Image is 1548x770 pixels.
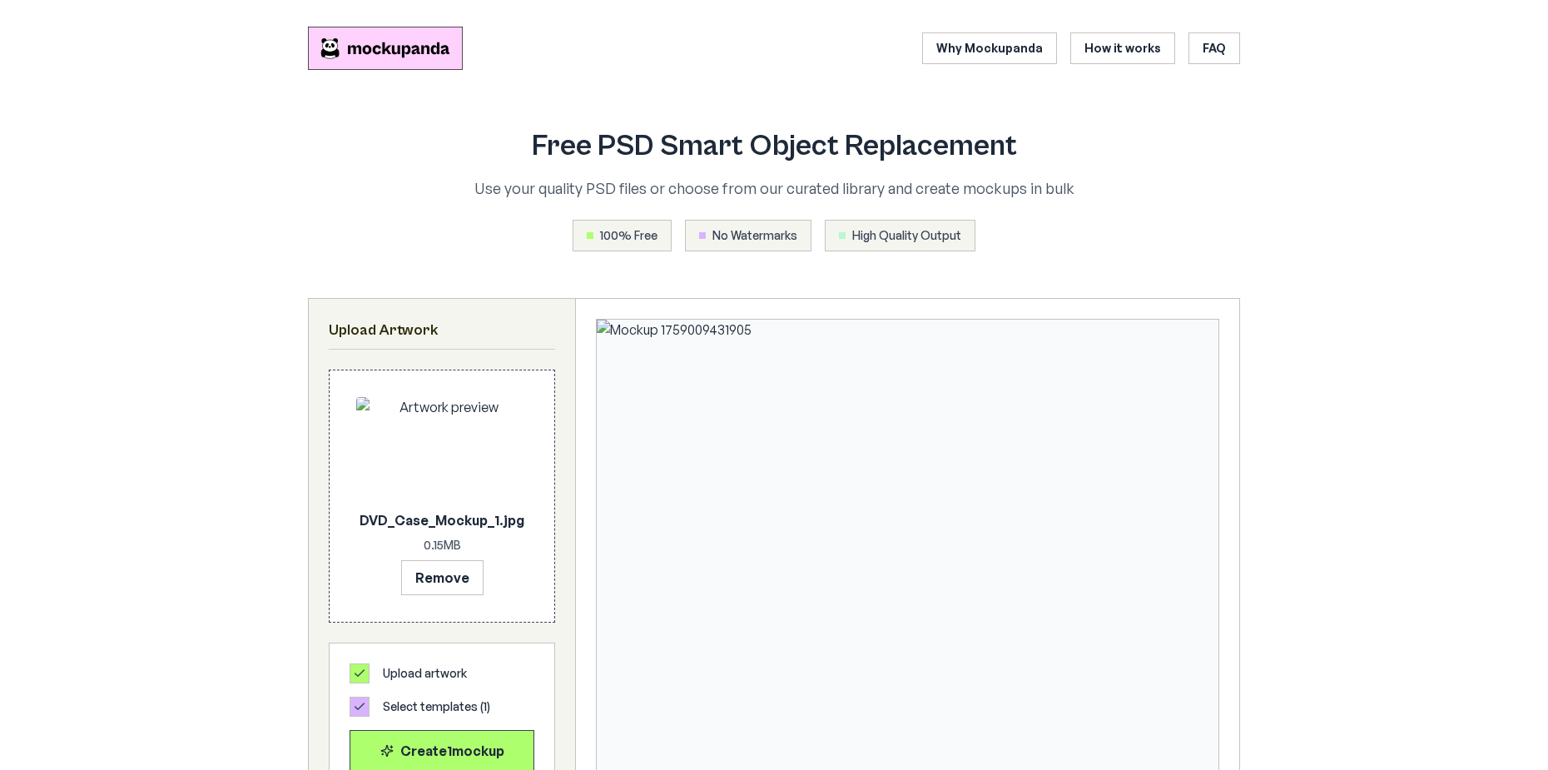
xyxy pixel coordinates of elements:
[401,130,1147,163] h1: Free PSD Smart Object Replacement
[308,27,463,70] a: Mockupanda home
[1188,32,1240,64] a: FAQ
[922,32,1057,64] a: Why Mockupanda
[383,698,490,715] span: Select templates ( 1 )
[329,319,555,342] h2: Upload Artwork
[364,741,520,761] div: Create 1 mockup
[852,227,961,244] span: High Quality Output
[308,27,463,70] img: Mockupanda
[356,537,528,554] p: 0.15 MB
[401,176,1147,200] p: Use your quality PSD files or choose from our curated library and create mockups in bulk
[712,227,797,244] span: No Watermarks
[600,227,657,244] span: 100% Free
[356,510,528,530] p: DVD_Case_Mockup_1.jpg
[401,560,484,595] button: Remove
[356,397,528,504] img: Artwork preview
[383,665,467,682] span: Upload artwork
[1070,32,1175,64] a: How it works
